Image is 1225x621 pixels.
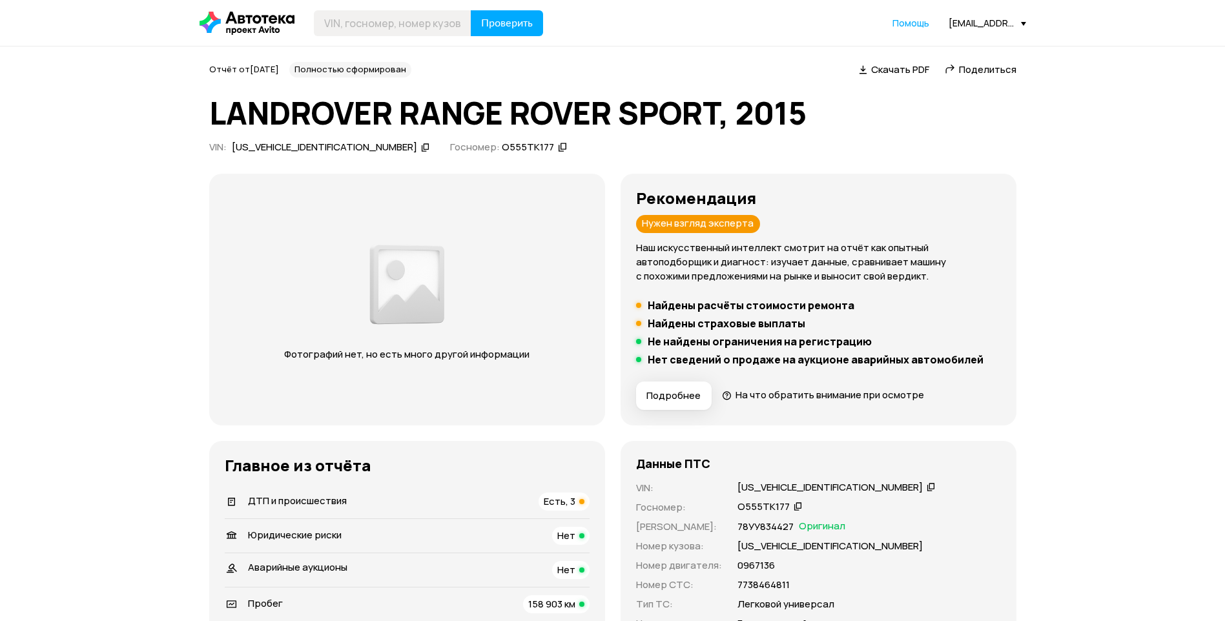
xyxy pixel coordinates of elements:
p: 7738464811 [737,578,790,592]
div: [US_VEHICLE_IDENTIFICATION_NUMBER] [232,141,417,154]
a: На что обратить внимание при осмотре [722,388,925,402]
div: [US_VEHICLE_IDENTIFICATION_NUMBER] [737,481,923,494]
img: 2a3f492e8892fc00.png [366,238,448,332]
h5: Найдены страховые выплаты [648,317,805,330]
span: Отчёт от [DATE] [209,63,279,75]
button: Проверить [471,10,543,36]
span: Помощь [892,17,929,29]
span: 158 903 км [528,597,575,611]
span: Аварийные аукционы [248,560,347,574]
p: VIN : [636,481,722,495]
p: Легковой универсал [737,597,834,611]
a: Скачать PDF [859,63,929,76]
span: ДТП и происшествия [248,494,347,507]
p: Фотографий нет, но есть много другой информации [272,347,542,361]
span: Нет [557,529,575,542]
h4: Данные ПТС [636,456,710,471]
span: Пробег [248,596,283,610]
p: [US_VEHICLE_IDENTIFICATION_NUMBER] [737,539,923,553]
p: Госномер : [636,500,722,514]
div: О555ТК177 [737,500,790,514]
span: Юридические риски [248,528,342,542]
p: Номер кузова : [636,539,722,553]
p: Номер двигателя : [636,558,722,573]
a: Поделиться [945,63,1016,76]
div: О555ТК177 [502,141,554,154]
p: Тип ТС : [636,597,722,611]
h3: Главное из отчёта [225,456,590,474]
span: Есть, 3 [544,494,575,508]
h3: Рекомендация [636,189,1001,207]
p: Наш искусственный интеллект смотрит на отчёт как опытный автоподборщик и диагност: изучает данные... [636,241,1001,283]
div: Полностью сформирован [289,62,411,77]
p: 0967136 [737,558,775,573]
span: Поделиться [959,63,1016,76]
div: Нужен взгляд эксперта [636,215,760,233]
span: Проверить [481,18,533,28]
span: Нет [557,563,575,576]
span: На что обратить внимание при осмотре [736,388,924,402]
h5: Нет сведений о продаже на аукционе аварийных автомобилей [648,353,983,366]
span: VIN : [209,140,227,154]
h5: Найдены расчёты стоимости ремонта [648,299,854,312]
p: Номер СТС : [636,578,722,592]
span: Госномер: [450,140,500,154]
span: Подробнее [646,389,701,402]
h1: LANDROVER RANGE ROVER SPORT, 2015 [209,96,1016,130]
div: [EMAIL_ADDRESS][DOMAIN_NAME] [949,17,1026,29]
span: Оригинал [799,520,845,534]
h5: Не найдены ограничения на регистрацию [648,335,872,348]
input: VIN, госномер, номер кузова [314,10,471,36]
button: Подробнее [636,382,712,410]
span: Скачать PDF [871,63,929,76]
p: 78УУ834427 [737,520,794,534]
a: Помощь [892,17,929,30]
p: [PERSON_NAME] : [636,520,722,534]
